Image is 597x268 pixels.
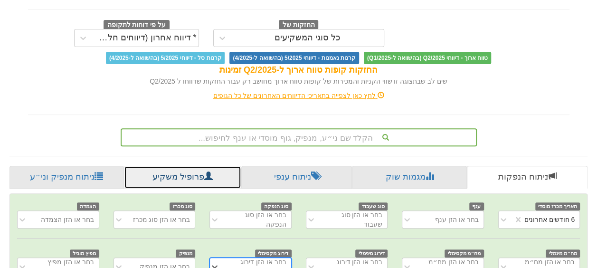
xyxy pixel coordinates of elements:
[28,64,569,77] div: החזקות קופות טווח ארוך ל-Q2/2025 זמינות
[352,166,467,189] a: מגמות שוק
[445,249,484,258] span: מח״מ מקסימלי
[9,166,124,189] a: ניתוח מנפיק וני״ע
[104,20,170,30] span: על פי דוחות לתקופה
[176,249,195,258] span: מנפיק
[133,215,190,224] div: בחר או הזן סוג מכרז
[229,52,359,64] span: קרנות נאמנות - דיווחי 5/2025 (בהשוואה ל-4/2025)
[467,166,588,189] a: ניתוח הנפקות
[94,33,197,43] div: * דיווח אחרון (דיווחים חלקיים)
[546,249,580,258] span: מח״מ מינמלי
[364,52,491,64] span: טווח ארוך - דיווחי Q2/2025 (בהשוואה ל-Q1/2025)
[170,202,195,211] span: סוג מכרז
[435,215,479,224] div: בחר או הזן ענף
[359,202,388,211] span: סוג שעבוד
[70,249,99,258] span: מפיץ מוביל
[255,249,292,258] span: דירוג מקסימלי
[355,249,388,258] span: דירוג מינימלי
[28,77,569,86] div: שים לב שבתצוגה זו שווי הקניות והמכירות של קופות טווח ארוך מחושב רק עבור החזקות שדווחו ל Q2/2025
[41,215,94,224] div: בחר או הזן הצמדה
[469,202,484,211] span: ענף
[106,52,225,64] span: קרנות סל - דיווחי 5/2025 (בהשוואה ל-4/2025)
[241,166,352,189] a: ניתוח ענפי
[322,210,383,229] div: בחר או הזן סוג שעבוד
[535,202,580,211] span: תאריך מכרז מוסדי
[261,202,292,211] span: סוג הנפקה
[124,166,241,189] a: פרופיל משקיע
[275,33,341,43] div: כל סוגי המשקיעים
[21,91,577,100] div: לחץ כאן לצפייה בתאריכי הדיווחים האחרונים של כל הגופים
[77,202,99,211] span: הצמדה
[122,129,476,145] div: הקלד שם ני״ע, מנפיק, גוף מוסדי או ענף לחיפוש...
[524,215,575,224] div: 6 חודשים אחרונים
[226,210,286,229] div: בחר או הזן סוג הנפקה
[279,20,319,30] span: החזקות של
